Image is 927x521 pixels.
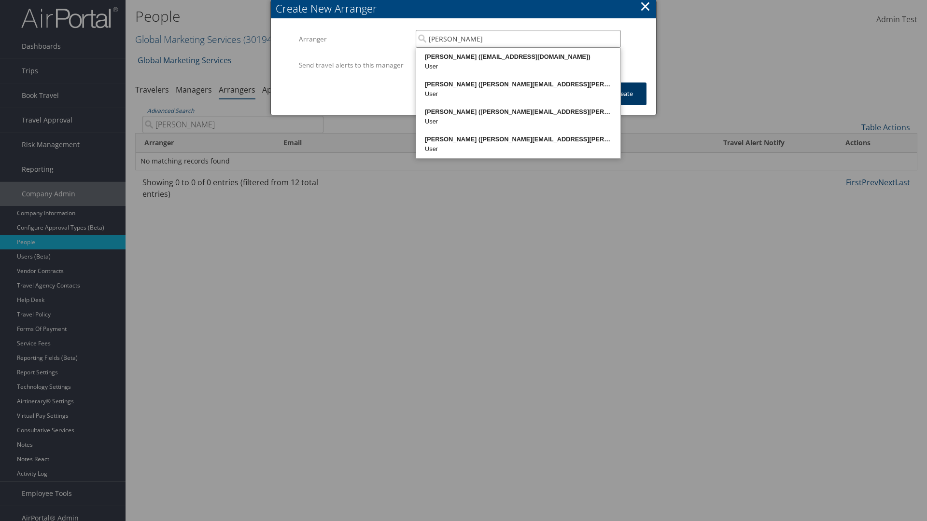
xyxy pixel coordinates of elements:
div: User [418,144,619,154]
div: User [418,117,619,126]
div: [PERSON_NAME] ([EMAIL_ADDRESS][DOMAIN_NAME]) [418,52,619,62]
div: User [418,89,619,99]
label: Arranger [299,30,408,48]
div: [PERSON_NAME] ([PERSON_NAME][EMAIL_ADDRESS][PERSON_NAME][DOMAIN_NAME]) [418,107,619,117]
div: [PERSON_NAME] ([PERSON_NAME][EMAIL_ADDRESS][PERSON_NAME][DOMAIN_NAME]) [418,135,619,144]
div: Create New Arranger [276,1,656,16]
label: Send travel alerts to this manager [299,56,408,74]
div: [PERSON_NAME] ([PERSON_NAME][EMAIL_ADDRESS][PERSON_NAME][DOMAIN_NAME]) [418,80,619,89]
div: User [418,62,619,71]
button: Create [601,82,646,105]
